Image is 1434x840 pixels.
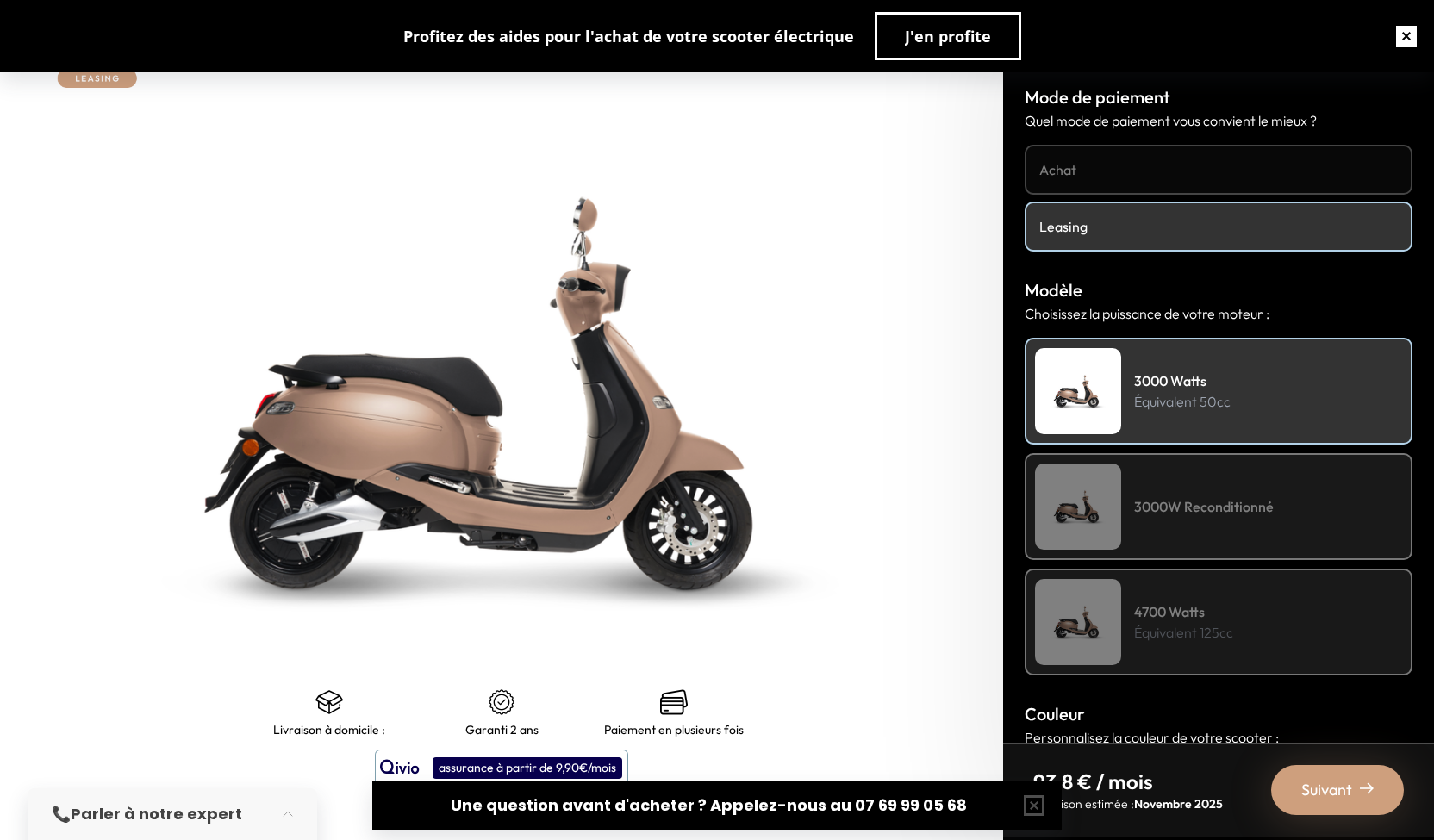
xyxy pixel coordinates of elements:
h4: 4700 Watts [1134,601,1233,622]
p: Équivalent 125cc [1134,622,1233,643]
img: logo qivio [380,757,420,778]
h4: 3000W Reconditionné [1134,496,1274,517]
p: 93,8 € / mois [1033,768,1223,795]
h4: Leasing [1039,216,1398,237]
h4: Achat [1039,159,1398,180]
img: credit-cards.png [660,688,688,716]
a: Achat [1025,145,1412,195]
button: assurance à partir de 9,90€/mois [375,750,628,786]
h4: 3000 Watts [1134,370,1231,391]
h3: Mode de paiement [1025,84,1412,110]
img: certificat-de-garantie.png [488,688,515,716]
p: Équivalent 50cc [1134,391,1231,412]
p: Personnalisez la couleur de votre scooter : [1025,727,1412,748]
p: Paiement en plusieurs fois [604,723,744,737]
p: Quel mode de paiement vous convient le mieux ? [1025,110,1412,131]
p: Garanti 2 ans [465,723,539,737]
p: Choisissez la puissance de votre moteur : [1025,303,1412,324]
h3: Couleur [1025,701,1412,727]
img: Scooter Leasing [1035,348,1121,434]
span: Novembre 2025 [1134,796,1223,812]
div: assurance à partir de 9,90€/mois [433,757,622,779]
img: Scooter Leasing [1035,464,1121,550]
p: Livraison estimée : [1033,795,1223,812]
img: shipping.png [315,688,343,716]
span: Suivant [1301,778,1352,802]
h3: Modèle [1025,277,1412,303]
img: Scooter Leasing [1035,579,1121,665]
img: right-arrow-2.png [1360,781,1374,795]
p: Livraison à domicile : [273,723,385,737]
